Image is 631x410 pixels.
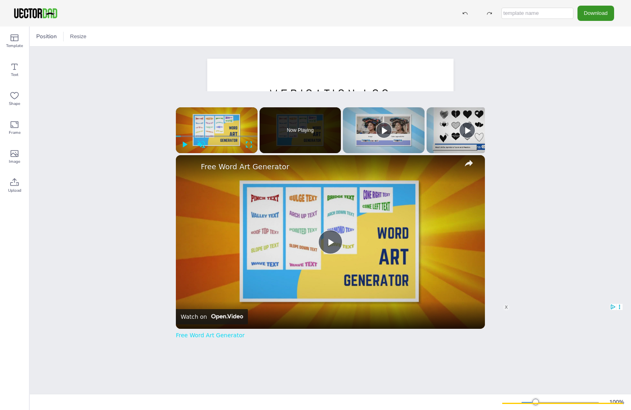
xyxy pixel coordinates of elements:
[67,30,90,43] button: Resize
[9,129,21,136] span: Frame
[181,314,207,320] div: Watch on
[462,156,476,170] button: share
[376,122,392,138] button: Play
[503,304,509,311] div: X
[11,72,19,78] span: Text
[287,128,314,133] span: Now Playing
[501,8,573,19] input: template name
[176,332,245,338] a: Free Word Art Generator
[193,136,210,153] button: Unmute
[9,158,20,165] span: Image
[201,162,458,171] a: Free Word Art Generator
[9,100,20,107] span: Shape
[176,155,485,329] div: Video Player
[176,107,258,153] div: Video Player
[176,135,258,137] div: Progress Bar
[181,160,197,176] a: channel logo
[208,314,243,320] img: Video channel logo
[13,7,58,19] img: VectorDad-1.png
[269,86,392,103] span: MEDICATION LOG
[577,6,614,20] button: Download
[459,122,475,138] button: Play
[176,309,248,324] a: Watch on Open.Video
[318,230,342,254] button: Play Video
[35,33,58,40] span: Position
[6,43,23,49] span: Template
[8,187,21,194] span: Upload
[241,136,258,153] button: Fullscreen
[502,303,623,404] iframe: Advertisment
[176,136,193,153] button: Play
[176,155,485,329] img: video of: Free Word Art Generator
